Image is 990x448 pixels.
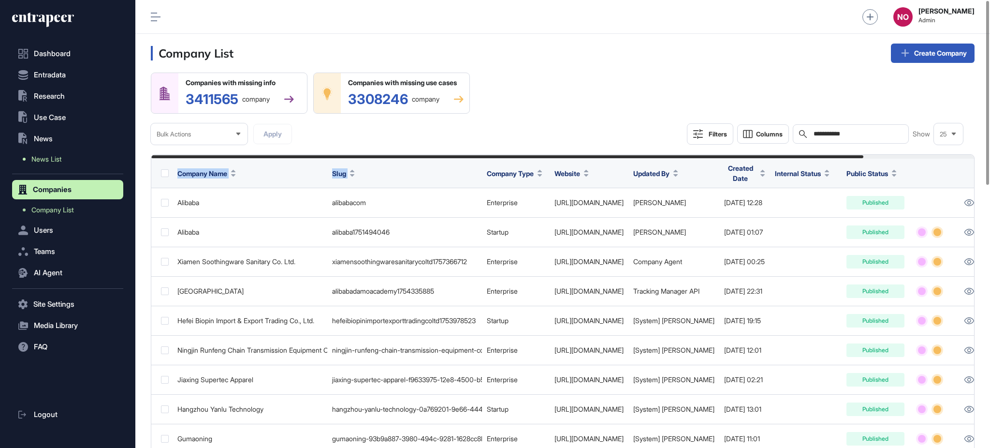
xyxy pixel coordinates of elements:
[332,168,346,179] span: Slug
[724,317,765,325] div: [DATE] 19:15
[724,163,765,183] button: Created Date
[775,168,830,179] button: Internal Status
[913,130,930,138] span: Show
[724,199,765,207] div: [DATE] 12:28
[33,300,74,308] span: Site Settings
[348,92,439,106] div: 3308246
[34,50,71,58] span: Dashboard
[846,168,897,179] button: Public Status
[487,346,545,354] div: Enterprise
[177,317,322,325] div: Hefei Biopin Import & Export Trading Co., Ltd.
[554,257,624,266] a: [URL][DOMAIN_NAME]
[633,287,699,295] a: Tracking Manager API
[633,346,714,354] a: [System] [PERSON_NAME]
[177,228,322,236] div: Alibaba
[554,405,624,413] a: [URL][DOMAIN_NAME]
[12,242,123,261] button: Teams
[34,269,62,277] span: AI Agent
[332,405,477,413] div: hangzhou-yanlu-technology-0a769201-9e66-4447-9d4e-8425f48d1b66
[12,108,123,127] button: Use Case
[554,316,624,325] a: [URL][DOMAIN_NAME]
[12,129,123,149] button: News
[332,376,477,384] div: jiaxing-supertec-apparel-f9633975-12e8-4500-b575-d5f2290398ad
[34,135,53,143] span: News
[17,201,123,219] a: Company List
[633,316,714,325] a: [System] [PERSON_NAME]
[846,373,904,387] div: Published
[554,375,624,384] a: [URL][DOMAIN_NAME]
[724,346,765,354] div: [DATE] 12:01
[31,206,74,214] span: Company List
[554,198,624,207] a: [URL][DOMAIN_NAME]
[724,163,757,183] span: Created Date
[332,228,477,236] div: alibaba1751494046
[12,316,123,335] button: Media Library
[687,123,733,145] button: Filters
[177,168,227,179] span: Company Name
[775,168,821,179] span: Internal Status
[724,228,765,236] div: [DATE] 01:07
[709,130,727,138] div: Filters
[34,114,66,121] span: Use Case
[846,403,904,416] div: Published
[332,287,477,295] div: alibabadamoacademy1754335885
[151,46,233,60] h3: Company List
[846,168,888,179] span: Public Status
[846,225,904,239] div: Published
[34,248,55,255] span: Teams
[633,375,714,384] a: [System] [PERSON_NAME]
[487,168,542,179] button: Company Type
[487,258,545,266] div: Enterprise
[487,168,534,179] span: Company Type
[846,343,904,357] div: Published
[33,186,72,194] span: Companies
[12,263,123,283] button: AI Agent
[554,168,580,179] span: Website
[487,405,545,413] div: Startup
[34,411,58,418] span: Logout
[17,150,123,168] a: News List
[918,17,975,24] span: Admin
[846,196,904,209] div: Published
[177,435,322,443] div: Gumaoning
[12,87,123,106] button: Research
[633,405,714,413] a: [System] [PERSON_NAME]
[186,79,294,87] div: Companies with missing info
[12,65,123,85] button: Entradata
[12,221,123,240] button: Users
[177,346,322,354] div: Ningjin Runfeng Chain Transmission Equipment Co., Ltd.
[332,168,355,179] button: Slug
[12,44,123,63] a: Dashboard
[487,317,545,325] div: Startup
[177,258,322,266] div: Xiamen Soothingware Sanitary Co. Ltd.
[177,287,322,295] div: [GEOGRAPHIC_DATA]
[177,168,236,179] button: Company Name
[177,405,322,413] div: Hangzhou Yanlu Technology
[554,287,624,295] a: [URL][DOMAIN_NAME]
[756,131,783,138] span: Columns
[332,435,477,443] div: gumaoning-93b9a887-3980-494c-9281-1628cc8b94a8
[724,435,765,443] div: [DATE] 11:01
[12,295,123,314] button: Site Settings
[12,337,123,357] button: FAQ
[34,322,78,329] span: Media Library
[554,168,589,179] button: Website
[724,258,765,266] div: [DATE] 00:25
[554,346,624,354] a: [URL][DOMAIN_NAME]
[633,168,678,179] button: Updated By
[348,79,464,87] div: Companies with missing use cases
[724,405,765,413] div: [DATE] 13:01
[918,7,975,15] strong: [PERSON_NAME]
[412,96,439,103] span: company
[12,405,123,424] a: Logout
[177,199,322,207] div: Alibaba
[332,317,477,325] div: hefeibiopinimportexporttradingcoltd1753978523
[633,434,714,443] a: [System] [PERSON_NAME]
[724,376,765,384] div: [DATE] 02:21
[891,44,975,63] a: Create Company
[633,257,682,266] a: Company Agent
[554,228,624,236] a: [URL][DOMAIN_NAME]
[846,284,904,298] div: Published
[633,228,686,236] a: [PERSON_NAME]
[487,287,545,295] div: Enterprise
